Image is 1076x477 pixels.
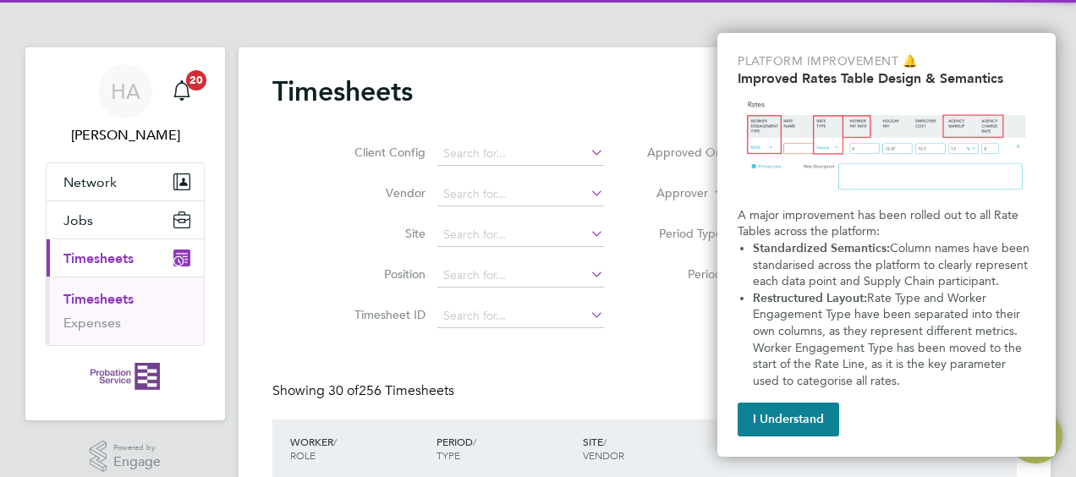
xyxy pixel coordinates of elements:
div: PERIOD [432,426,579,470]
label: Approved On [646,145,722,160]
label: Client Config [349,145,425,160]
a: Go to home page [46,363,205,390]
button: I Understand [738,403,839,436]
span: Rate Type and Worker Engagement Type have been separated into their own columns, as they represen... [753,291,1025,388]
span: VENDOR [583,448,624,462]
div: Showing [272,382,458,400]
h2: Timesheets [272,74,413,108]
input: Search for... [437,183,604,206]
span: TYPE [436,448,460,462]
span: Network [63,174,117,190]
span: ROLE [290,448,316,462]
span: Heidi Abbott [46,125,205,145]
span: HA [111,80,140,102]
input: Search for... [437,264,604,288]
span: 256 Timesheets [328,382,454,399]
label: Period [646,266,722,282]
strong: Standardized Semantics: [753,241,890,255]
span: / [603,435,607,448]
label: Site [349,226,425,241]
label: Position [349,266,425,282]
input: Search for... [437,223,604,247]
span: / [333,435,337,448]
p: A major improvement has been rolled out to all Rate Tables across the platform: [738,207,1035,240]
span: Timesheets [63,250,134,266]
strong: Restructured Layout: [753,291,867,305]
label: Vendor [349,185,425,200]
span: Jobs [63,212,93,228]
span: Engage [113,455,161,469]
input: Search for... [437,142,604,166]
span: 20 [186,70,206,90]
span: / [473,435,476,448]
div: WORKER [286,426,432,470]
img: probationservice-logo-retina.png [91,363,159,390]
span: 30 of [328,382,359,399]
label: Period Type [646,226,722,241]
img: Updated Rates Table Design & Semantics [738,93,1035,200]
a: Timesheets [63,291,134,307]
label: Timesheet ID [349,307,425,322]
span: Powered by [113,441,161,455]
a: Expenses [63,315,121,331]
div: SITE [579,426,725,470]
span: Column names have been standarised across the platform to clearly represent each data point and S... [753,241,1033,288]
div: Improved Rate Table Semantics [717,33,1056,457]
input: Search for... [437,304,604,328]
label: Approver [632,185,708,202]
nav: Main navigation [25,47,225,420]
a: Go to account details [46,64,205,145]
p: Platform Improvement 🔔 [738,53,1035,70]
h2: Improved Rates Table Design & Semantics [738,70,1035,86]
